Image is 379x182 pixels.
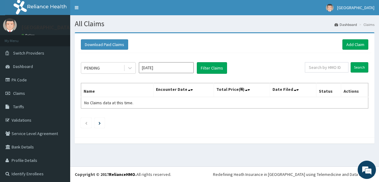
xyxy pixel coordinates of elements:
[21,33,36,37] a: Online
[99,120,101,126] a: Next page
[13,50,44,56] span: Switch Providers
[139,62,194,73] input: Select Month and Year
[84,65,100,71] div: PENDING
[316,83,341,97] th: Status
[13,91,25,96] span: Claims
[21,25,72,30] p: [GEOGRAPHIC_DATA]
[81,83,153,97] th: Name
[351,62,368,73] input: Search
[13,64,33,69] span: Dashboard
[305,62,348,73] input: Search by HMO ID
[197,62,227,74] button: Filter Claims
[326,4,334,12] img: User Image
[358,22,374,27] li: Claims
[153,83,214,97] th: Encounter Date
[109,172,135,177] a: RelianceHMO
[84,100,133,105] span: No Claims data at this time.
[270,83,316,97] th: Date Filed
[3,18,17,32] img: User Image
[341,83,368,97] th: Actions
[70,166,379,182] footer: All rights reserved.
[337,5,374,10] span: [GEOGRAPHIC_DATA]
[81,39,128,50] button: Download Paid Claims
[13,104,24,109] span: Tariffs
[75,172,136,177] strong: Copyright © 2017 .
[334,22,357,27] a: Dashboard
[75,20,374,28] h1: All Claims
[85,120,88,126] a: Previous page
[213,171,374,177] div: Redefining Heath Insurance in [GEOGRAPHIC_DATA] using Telemedicine and Data Science!
[342,39,368,50] a: Add Claim
[214,83,270,97] th: Total Price(₦)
